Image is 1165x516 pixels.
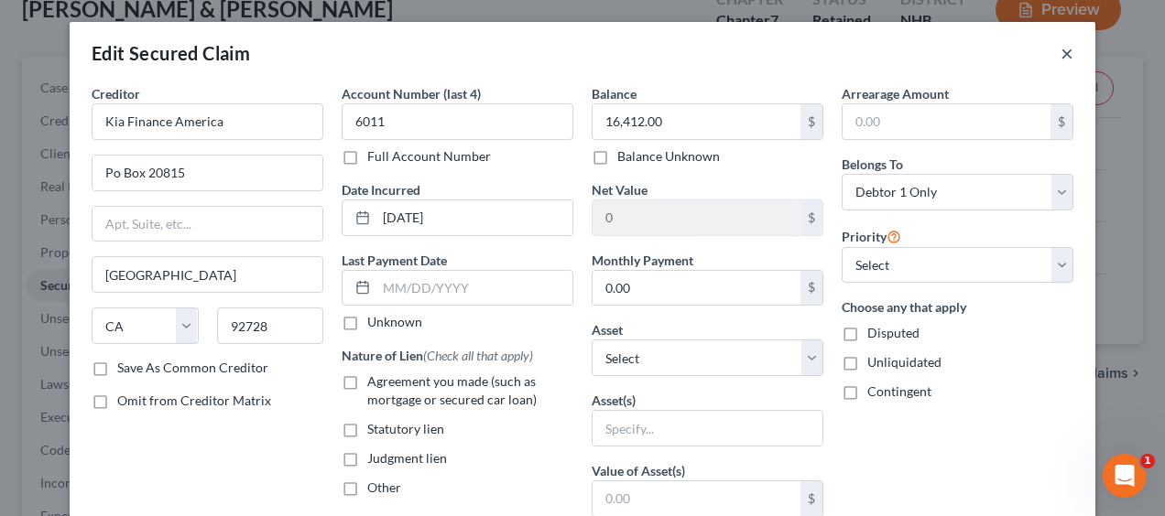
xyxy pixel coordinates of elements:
[617,147,720,166] label: Balance Unknown
[376,271,572,306] input: MM/DD/YYYY
[342,103,573,140] input: XXXX
[367,450,447,466] span: Judgment lien
[92,86,140,102] span: Creditor
[367,479,401,495] span: Other
[367,373,537,407] span: Agreement you made (such as mortgage or secured car loan)
[1140,454,1155,468] span: 1
[93,207,322,242] input: Apt, Suite, etc...
[376,200,572,235] input: MM/DD/YYYY
[800,104,822,139] div: $
[592,391,636,410] label: Asset(s)
[342,251,447,270] label: Last Payment Date
[843,104,1051,139] input: 0.00
[593,104,800,139] input: 0.00
[367,313,422,331] label: Unknown
[842,225,901,247] label: Priority
[592,322,623,338] span: Asset
[593,481,800,516] input: 0.00
[423,348,533,363] span: (Check all that apply)
[800,200,822,235] div: $
[92,40,250,66] div: Edit Secured Claim
[93,257,322,292] input: Enter city...
[593,411,822,446] input: Specify...
[1051,104,1072,139] div: $
[800,481,822,516] div: $
[593,271,800,306] input: 0.00
[117,359,268,377] label: Save As Common Creditor
[592,251,693,270] label: Monthly Payment
[867,354,942,370] span: Unliquidated
[92,103,323,140] input: Search creditor by name...
[867,325,920,340] span: Disputed
[867,383,931,399] span: Contingent
[1061,42,1073,64] button: ×
[367,421,444,436] span: Statutory lien
[367,147,491,166] label: Full Account Number
[217,307,324,344] input: Enter zip...
[842,156,903,172] span: Belongs To
[592,461,685,480] label: Value of Asset(s)
[117,392,271,408] span: Omit from Creditor Matrix
[800,271,822,306] div: $
[1103,454,1147,498] iframe: Intercom live chat
[592,180,648,199] label: Net Value
[842,297,1073,317] label: Choose any that apply
[842,84,949,103] label: Arrearage Amount
[93,156,322,190] input: Enter address...
[592,84,637,103] label: Balance
[342,84,481,103] label: Account Number (last 4)
[342,346,533,365] label: Nature of Lien
[593,200,800,235] input: 0.00
[342,180,420,199] label: Date Incurred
